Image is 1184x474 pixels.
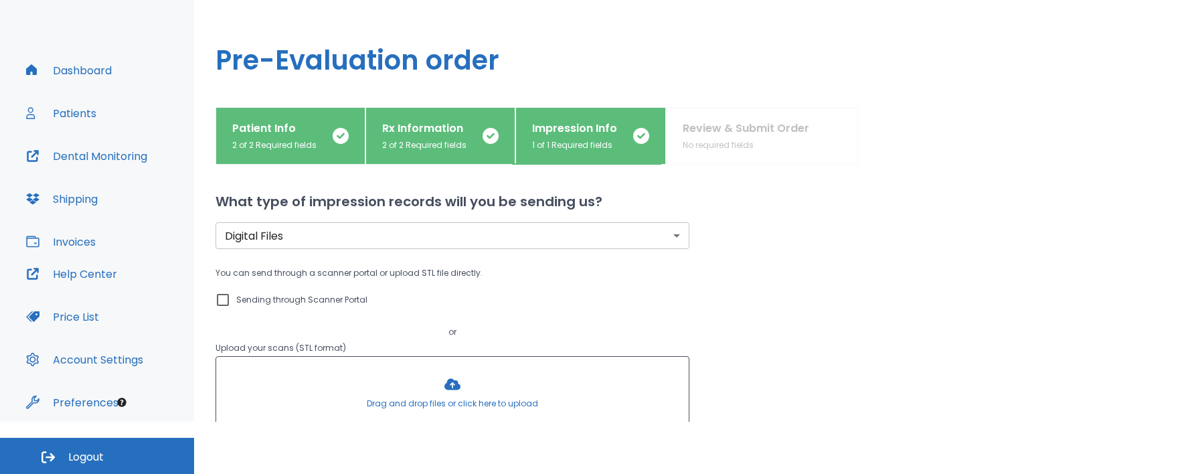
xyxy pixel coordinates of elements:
[18,140,155,172] button: Dental Monitoring
[232,121,317,137] p: Patient Info
[18,226,104,258] button: Invoices
[382,139,467,151] p: 2 of 2 Required fields
[68,450,104,465] span: Logout
[216,340,689,356] p: Upload your scans (STL format)
[236,292,367,308] p: Sending through Scanner Portal
[18,343,151,376] button: Account Settings
[116,396,128,408] div: Tooltip anchor
[532,121,617,137] p: Impression Info
[18,97,104,129] button: Patients
[232,139,317,151] p: 2 of 2 Required fields
[18,258,125,290] button: Help Center
[216,324,689,340] p: or
[18,183,106,215] button: Shipping
[382,121,467,137] p: Rx Information
[18,54,120,86] button: Dashboard
[18,386,126,418] button: Preferences
[18,301,107,333] button: Price List
[216,265,689,281] p: You can send through a scanner portal or upload STL file directly.
[532,139,617,151] p: 1 of 1 Required fields
[216,222,689,249] div: Without label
